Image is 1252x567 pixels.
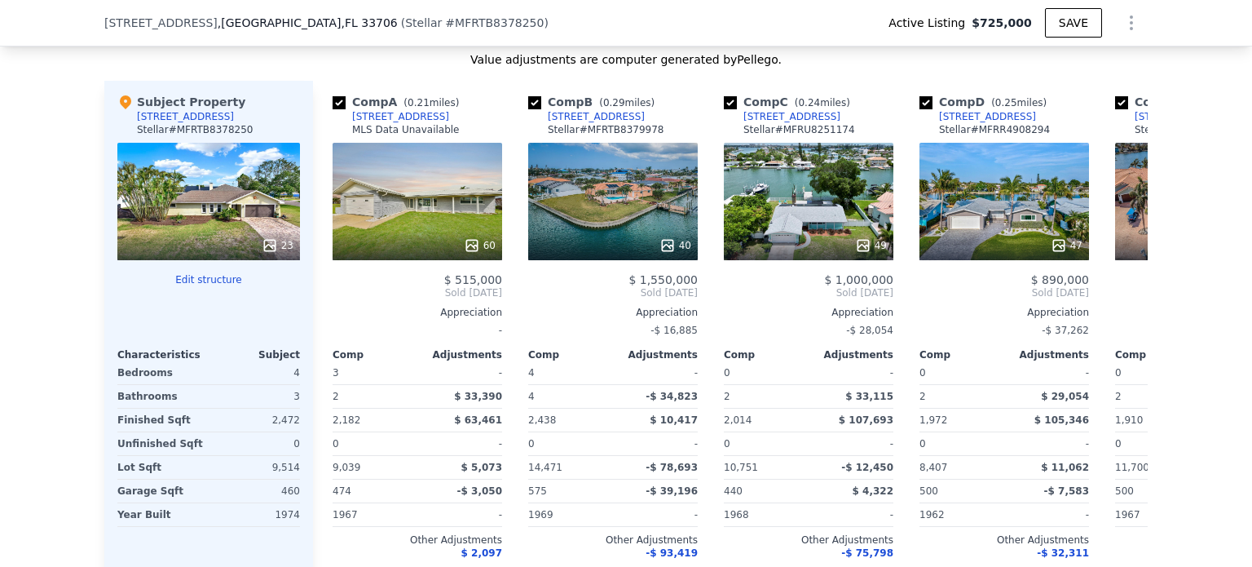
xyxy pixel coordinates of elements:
span: Active Listing [888,15,972,31]
div: Other Adjustments [528,534,698,547]
div: Bedrooms [117,361,205,384]
div: Garage Sqft [117,480,205,503]
div: 2 [333,385,414,408]
div: 60 [464,237,496,254]
div: 460 [212,480,300,503]
div: Stellar # MFRTB8378250 [137,123,253,136]
span: $ 2,097 [461,547,502,559]
div: 1967 [333,503,414,526]
span: 3 [333,367,339,379]
div: Unfinished Sqft [117,432,205,455]
span: 0.25 [995,97,1017,109]
span: $ 33,390 [454,391,502,402]
span: $ 4,322 [853,485,893,497]
div: - [812,361,893,384]
span: ( miles) [985,97,1053,109]
span: $ 63,461 [454,414,502,426]
div: 1968 [724,503,805,526]
div: 3 [212,385,300,408]
span: ( miles) [788,97,857,109]
div: Comp [1115,348,1200,361]
div: 1969 [528,503,610,526]
div: Bathrooms [117,385,205,408]
div: Appreciation [919,306,1089,319]
div: [STREET_ADDRESS] [1135,110,1232,123]
div: [STREET_ADDRESS] [352,110,449,123]
div: Stellar # MFRTB8314827 [1135,123,1250,136]
span: 0 [919,367,926,379]
div: - [616,432,698,455]
div: [STREET_ADDRESS] [743,110,840,123]
span: 0 [528,438,535,450]
span: 14,471 [528,462,562,473]
span: -$ 16,885 [650,325,698,336]
div: 2 [919,385,1001,408]
span: $ 10,417 [650,414,698,426]
div: Appreciation [724,306,893,319]
div: 4 [528,385,610,408]
div: - [333,319,502,342]
div: 47 [1051,237,1082,254]
div: Value adjustments are computer generated by Pellego . [104,51,1148,68]
span: 500 [919,485,938,497]
div: Comp [724,348,809,361]
span: -$ 93,419 [646,547,698,559]
span: $ 105,346 [1034,414,1089,426]
span: 11,700 [1115,462,1149,473]
div: Appreciation [333,306,502,319]
span: ( miles) [397,97,465,109]
span: 1,910 [1115,414,1143,426]
span: , [GEOGRAPHIC_DATA] [218,15,398,31]
span: Sold [DATE] [333,286,502,299]
span: -$ 37,262 [1042,325,1089,336]
div: 2,472 [212,409,300,432]
div: Stellar # MFRR4908294 [939,123,1050,136]
div: 49 [855,237,887,254]
div: - [616,503,698,526]
span: Sold [DATE] [724,286,893,299]
div: - [812,432,893,455]
button: Edit structure [117,273,300,286]
span: $ 29,054 [1041,391,1089,402]
a: [STREET_ADDRESS] [919,110,1036,123]
div: Other Adjustments [724,534,893,547]
div: - [421,432,502,455]
span: $ 107,693 [839,414,893,426]
div: 4 [212,361,300,384]
div: [STREET_ADDRESS] [548,110,645,123]
a: [STREET_ADDRESS] [333,110,449,123]
button: Show Options [1115,7,1148,39]
div: Appreciation [528,306,698,319]
span: $725,000 [972,15,1032,31]
span: 0 [1115,367,1122,379]
span: -$ 3,050 [457,485,502,497]
span: Sold [DATE] [919,286,1089,299]
div: 0 [212,432,300,455]
div: Subject [209,348,300,361]
div: - [1007,503,1089,526]
span: [STREET_ADDRESS] [104,15,218,31]
span: 2,014 [724,414,752,426]
span: 0 [919,438,926,450]
span: 575 [528,485,547,497]
div: Comp [919,348,1004,361]
span: 0.21 [408,97,430,109]
div: 23 [262,237,293,254]
span: $ 33,115 [845,391,893,402]
div: - [616,361,698,384]
div: - [1007,432,1089,455]
div: Characteristics [117,348,209,361]
div: Adjustments [417,348,502,361]
div: Adjustments [1004,348,1089,361]
span: -$ 32,311 [1037,547,1089,559]
div: 2 [724,385,805,408]
div: 1974 [212,503,300,526]
a: [STREET_ADDRESS] [1115,110,1232,123]
div: Comp [528,348,613,361]
div: Comp [333,348,417,361]
span: 9,039 [333,462,360,473]
div: Year Built [117,503,205,526]
span: Stellar [405,16,442,29]
div: Stellar # MFRU8251174 [743,123,855,136]
a: [STREET_ADDRESS] [528,110,645,123]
